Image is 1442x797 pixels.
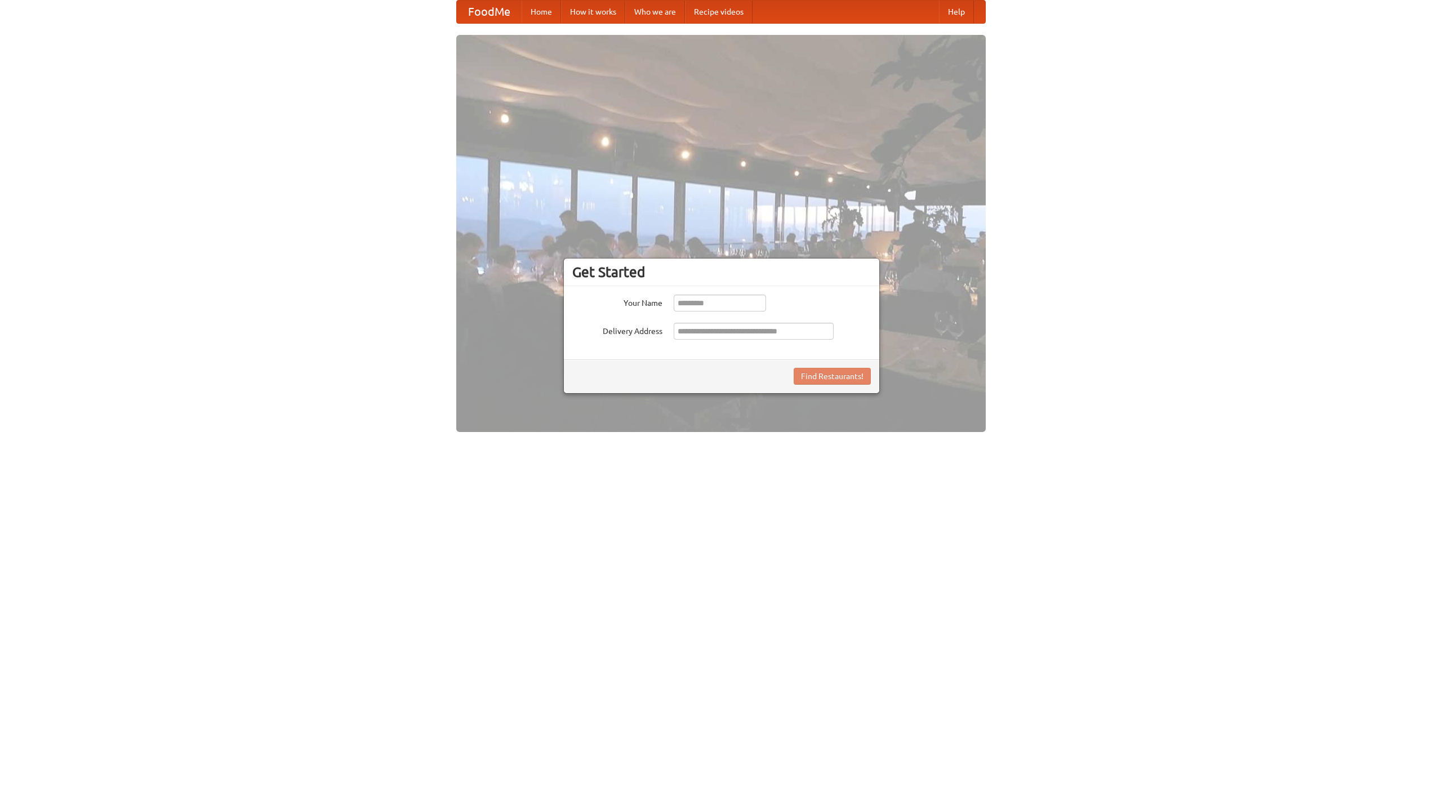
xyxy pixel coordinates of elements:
h3: Get Started [572,264,871,280]
a: Who we are [625,1,685,23]
a: Help [939,1,974,23]
a: Home [522,1,561,23]
label: Your Name [572,295,662,309]
a: Recipe videos [685,1,753,23]
a: FoodMe [457,1,522,23]
label: Delivery Address [572,323,662,337]
button: Find Restaurants! [794,368,871,385]
a: How it works [561,1,625,23]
